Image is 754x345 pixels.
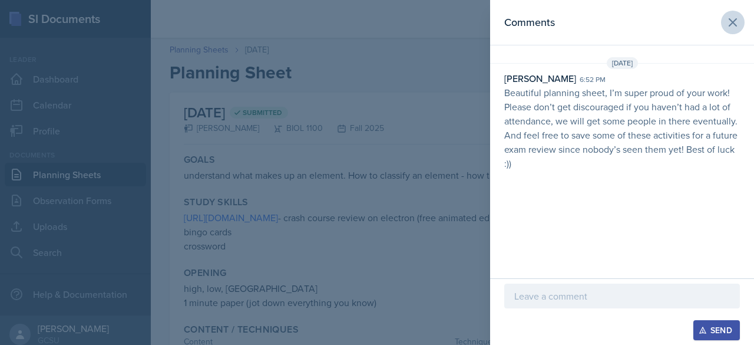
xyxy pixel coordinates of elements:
[701,326,732,335] div: Send
[504,86,740,170] p: Beautiful planning sheet, I’m super proud of your work! Please don’t get discouraged if you haven...
[580,74,606,85] div: 6:52 pm
[607,57,638,69] span: [DATE]
[504,14,555,31] h2: Comments
[504,71,576,86] div: [PERSON_NAME]
[693,320,740,340] button: Send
